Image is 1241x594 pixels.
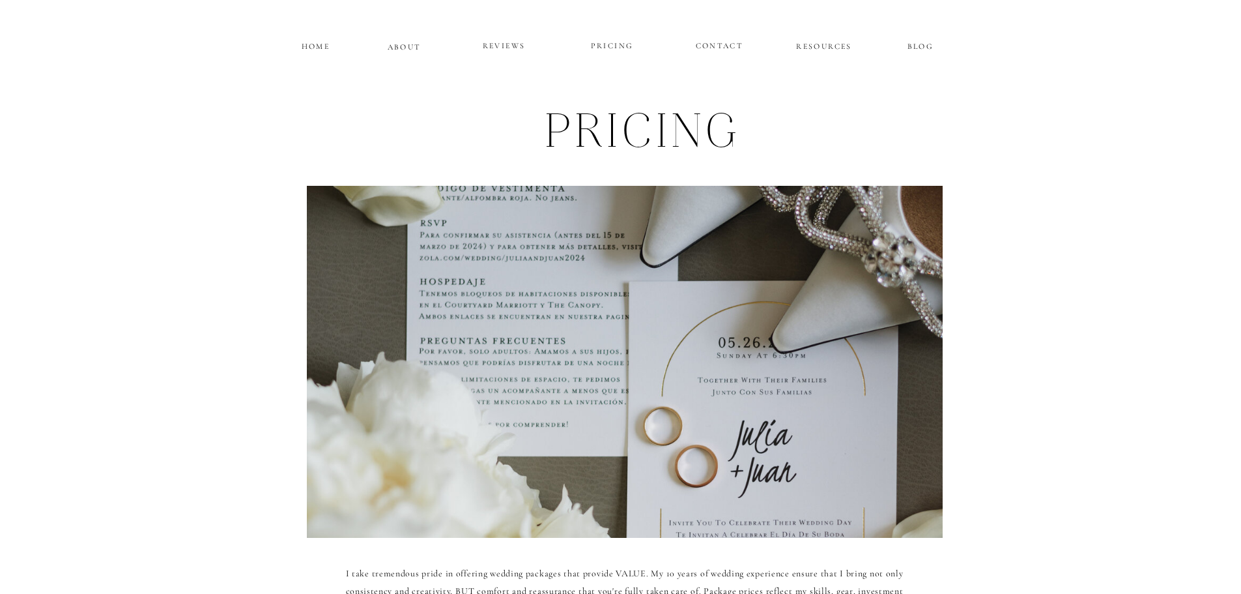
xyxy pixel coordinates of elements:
[345,100,943,171] h1: pRICING
[388,40,421,51] a: ABOUT
[795,39,854,50] a: RESOURCES
[696,38,743,50] a: CONTACT
[891,39,950,50] a: BLOG
[465,38,543,54] a: REVIEWS
[573,38,651,54] a: PRICING
[300,39,332,50] a: HOME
